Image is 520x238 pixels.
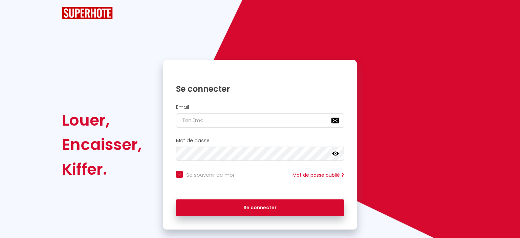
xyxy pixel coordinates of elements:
[176,104,344,110] h2: Email
[62,7,113,19] img: SuperHote logo
[176,84,344,94] h1: Se connecter
[176,199,344,216] button: Se connecter
[62,157,142,181] div: Kiffer.
[176,138,344,144] h2: Mot de passe
[176,113,344,128] input: Ton Email
[292,172,344,178] a: Mot de passe oublié ?
[62,108,142,132] div: Louer,
[62,132,142,157] div: Encaisser,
